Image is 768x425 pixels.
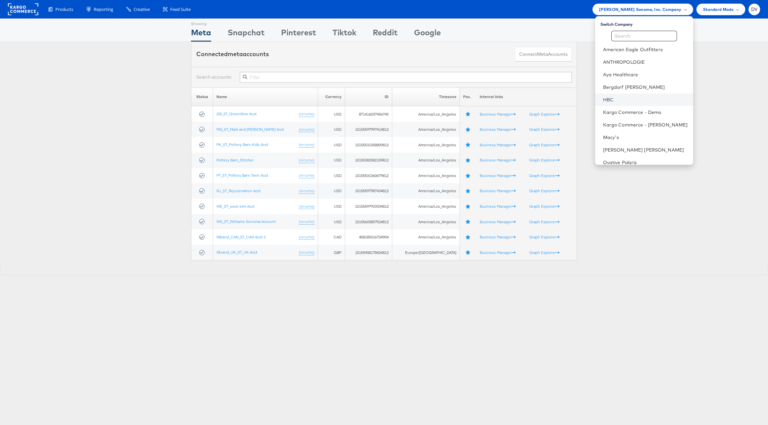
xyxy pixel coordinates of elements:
[529,142,560,147] a: Graph Explorer
[480,204,516,209] a: Business Manager
[611,31,677,41] input: Search
[392,199,460,214] td: America/Los_Angeles
[228,50,243,58] span: meta
[318,153,345,168] td: USD
[216,219,276,224] a: WS_ST_Williams Sonoma Account
[537,51,548,57] span: meta
[529,219,560,224] a: Graph Explorer
[318,168,345,184] td: USD
[216,173,268,178] a: PT_ST_Pottery Barn Teen Acct
[299,111,314,117] a: (rename)
[603,147,688,153] a: [PERSON_NAME] [PERSON_NAME]
[345,168,392,184] td: 10155531060679812
[392,106,460,122] td: America/Los_Angeles
[603,159,688,166] a: Ovative Polaris
[299,158,314,163] a: (rename)
[299,250,314,255] a: (rename)
[228,27,265,42] div: Snapchat
[529,204,560,209] a: Graph Explorer
[299,188,314,194] a: (rename)
[345,122,392,137] td: 10155597997414812
[216,142,268,147] a: PK_ST_Pottery Barn Kids Acct
[751,7,758,12] span: DV
[318,122,345,137] td: USD
[345,245,392,260] td: 10155908178424812
[318,199,345,214] td: USD
[603,134,688,141] a: Macy's
[529,127,560,132] a: Graph Explorer
[529,188,560,193] a: Graph Explorer
[392,168,460,184] td: America/Los_Angeles
[134,6,150,13] span: Creative
[345,230,392,245] td: 408185016724904
[603,46,688,53] a: American Eagle Outfitters
[599,6,682,13] span: [PERSON_NAME] Sonoma, Inc. Company
[216,188,261,193] a: RJ_ST_Rejuvenation Acct
[480,173,516,178] a: Business Manager
[216,127,284,132] a: MG_ST_Mark and [PERSON_NAME] Acct
[392,137,460,153] td: America/Los_Angeles
[480,112,516,117] a: Business Manager
[318,137,345,153] td: USD
[216,234,266,239] a: XBrand_CAN_ST_CAN Acct 2
[529,250,560,255] a: Graph Explorer
[318,88,345,106] th: Currency
[345,199,392,214] td: 10155597933334812
[529,173,560,178] a: Graph Explorer
[196,50,269,58] div: Connected accounts
[216,111,257,116] a: GR_ST_GreenRow Acct
[392,122,460,137] td: America/Los_Angeles
[216,204,255,209] a: WE_ST_west elm Acct
[480,142,516,147] a: Business Manager
[191,88,213,106] th: Status
[392,153,460,168] td: America/Los_Angeles
[345,214,392,230] td: 10155603857524812
[345,106,392,122] td: 871416037456745
[191,19,211,27] div: Showing
[603,84,688,90] a: Bergdorf [PERSON_NAME]
[345,183,392,199] td: 10155597987434812
[414,27,441,42] div: Google
[318,230,345,245] td: CAD
[170,6,191,13] span: Feed Suite
[318,214,345,230] td: USD
[480,158,516,162] a: Business Manager
[392,230,460,245] td: America/Los_Angeles
[480,219,516,224] a: Business Manager
[515,47,572,62] button: ConnectmetaAccounts
[392,245,460,260] td: Europe/[GEOGRAPHIC_DATA]
[318,245,345,260] td: GBP
[480,188,516,193] a: Business Manager
[216,158,254,162] a: Pottery Barn_Stitcher
[529,158,560,162] a: Graph Explorer
[345,88,392,106] th: ID
[55,6,73,13] span: Products
[392,214,460,230] td: America/Los_Angeles
[480,234,516,239] a: Business Manager
[318,183,345,199] td: USD
[318,106,345,122] td: USD
[603,59,688,65] a: ANTHROPOLOGIE
[299,234,314,240] a: (rename)
[603,109,688,116] a: Kargo Commerce - Demo
[333,27,356,42] div: Tiktok
[281,27,316,42] div: Pinterest
[392,88,460,106] th: Timezone
[299,219,314,225] a: (rename)
[480,250,516,255] a: Business Manager
[299,204,314,209] a: (rename)
[213,88,318,106] th: Name
[191,27,211,42] div: Meta
[603,71,688,78] a: Aya Healthcare
[703,6,734,13] span: Standard Mode
[299,173,314,178] a: (rename)
[603,96,688,103] a: HBC
[392,183,460,199] td: America/Los_Angeles
[603,122,688,128] a: Kargo Commerce - [PERSON_NAME]
[345,153,392,168] td: 10155382582159812
[529,234,560,239] a: Graph Explorer
[240,72,572,83] input: Filter
[345,137,392,153] td: 10155531058809812
[529,112,560,117] a: Graph Explorer
[299,127,314,132] a: (rename)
